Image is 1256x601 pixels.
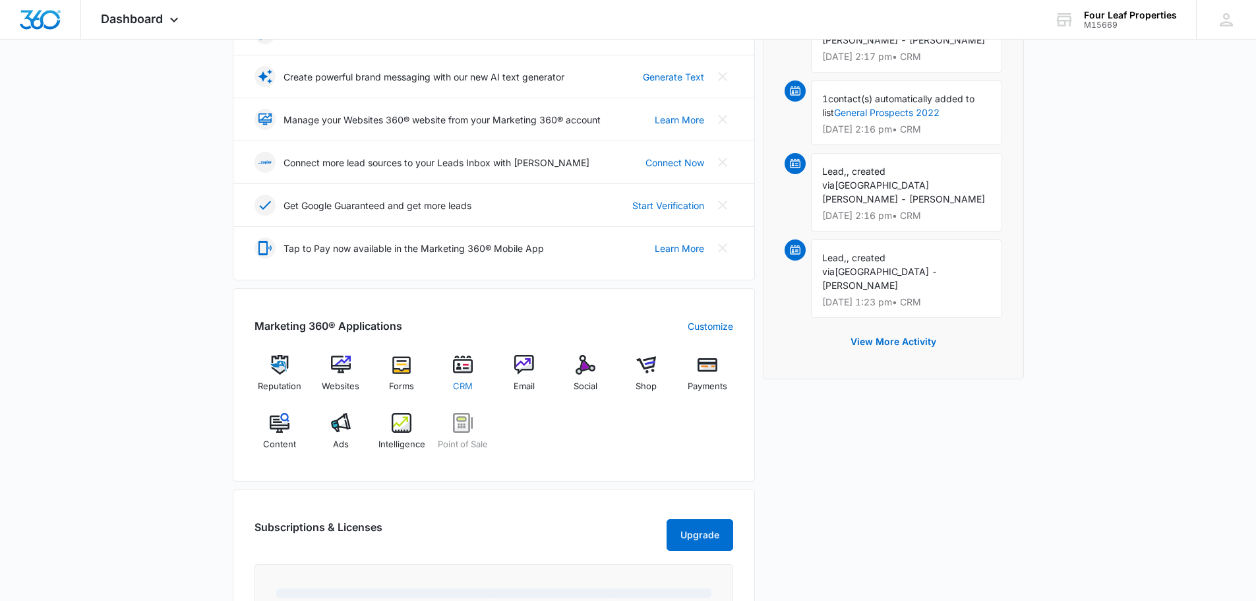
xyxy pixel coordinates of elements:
button: Close [712,195,733,216]
a: Customize [688,319,733,333]
p: Get Google Guaranteed and get more leads [284,199,471,212]
span: Lead, [822,252,847,263]
span: Social [574,380,597,393]
p: [DATE] 2:16 pm • CRM [822,125,991,134]
a: Point of Sale [438,413,489,460]
a: Shop [621,355,672,402]
span: Content [263,438,296,451]
span: Payments [688,380,727,393]
p: [DATE] 1:23 pm • CRM [822,298,991,307]
a: Start Verification [632,199,704,212]
span: contact(s) automatically added to list [822,93,974,118]
span: Shop [636,380,657,393]
h2: Marketing 360® Applications [254,318,402,334]
p: Tap to Pay now available in the Marketing 360® Mobile App [284,241,544,255]
a: Email [499,355,550,402]
button: Close [712,66,733,87]
span: Point of Sale [438,438,488,451]
a: Forms [376,355,427,402]
span: [GEOGRAPHIC_DATA][PERSON_NAME] - [PERSON_NAME] [822,179,985,205]
span: , created via [822,166,885,191]
a: CRM [438,355,489,402]
h2: Subscriptions & Licenses [254,519,382,546]
a: Reputation [254,355,305,402]
span: CRM [453,380,473,393]
div: account id [1084,20,1177,30]
a: Learn More [655,113,704,127]
span: [GEOGRAPHIC_DATA] - [PERSON_NAME] [822,266,938,291]
span: Websites [322,380,359,393]
button: Close [712,152,733,173]
span: Lead, [822,166,847,177]
a: Intelligence [376,413,427,460]
a: Learn More [655,241,704,255]
span: Email [514,380,535,393]
span: 1 [822,93,828,104]
span: Forms [389,380,414,393]
span: Ads [333,438,349,451]
button: Upgrade [667,519,733,551]
a: General Prospects 2022 [834,107,940,118]
a: Connect Now [645,156,704,170]
p: Manage your Websites 360® website from your Marketing 360® account [284,113,601,127]
a: Social [560,355,611,402]
p: [DATE] 2:16 pm • CRM [822,211,991,220]
a: Ads [315,413,366,460]
span: Reputation [258,380,301,393]
p: [DATE] 2:17 pm • CRM [822,52,991,61]
a: Websites [315,355,366,402]
button: Close [712,109,733,130]
a: Content [254,413,305,460]
div: account name [1084,10,1177,20]
a: Generate Text [643,70,704,84]
button: Close [712,237,733,259]
a: Payments [682,355,733,402]
span: , created via [822,252,885,277]
span: Dashboard [101,12,163,26]
span: Intelligence [378,438,425,451]
p: Create powerful brand messaging with our new AI text generator [284,70,564,84]
button: View More Activity [837,326,949,358]
p: Connect more lead sources to your Leads Inbox with [PERSON_NAME] [284,156,589,170]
